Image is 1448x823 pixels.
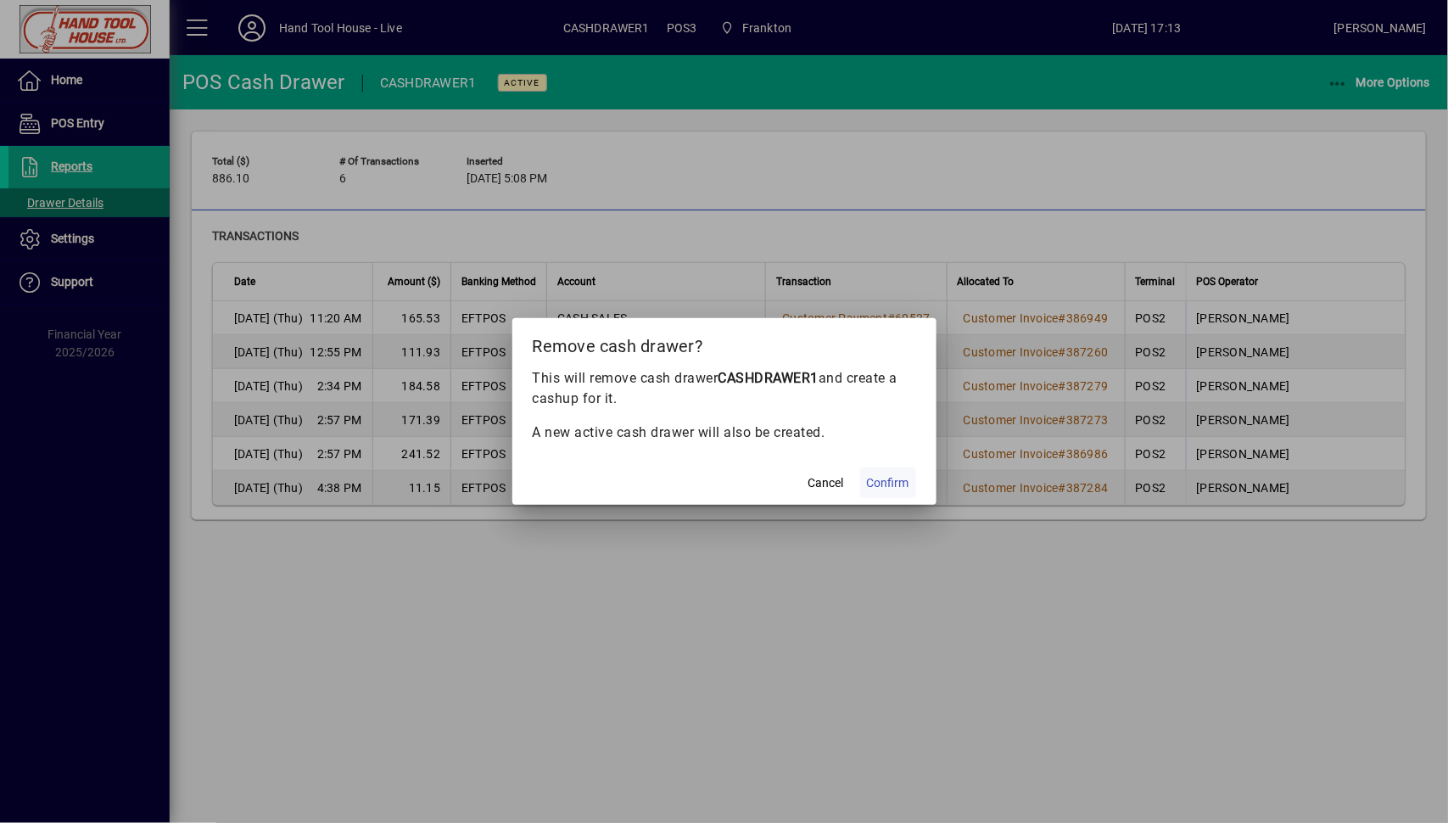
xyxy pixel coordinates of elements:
[799,467,853,498] button: Cancel
[867,474,909,492] span: Confirm
[533,368,916,409] p: This will remove cash drawer and create a cashup for it.
[860,467,916,498] button: Confirm
[808,474,844,492] span: Cancel
[533,423,916,443] p: A new active cash drawer will also be created.
[512,318,936,367] h2: Remove cash drawer?
[718,370,819,386] b: CASHDRAWER1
